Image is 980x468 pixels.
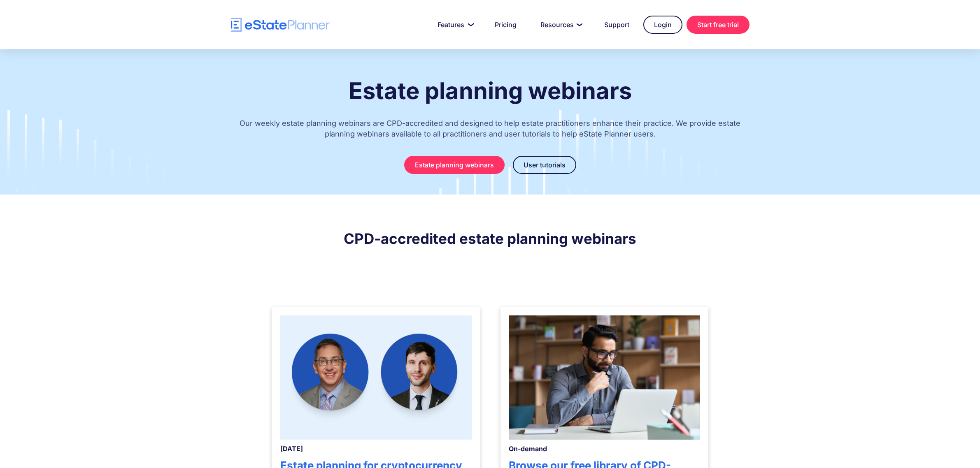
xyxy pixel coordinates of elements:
a: Pricing [485,16,526,33]
a: Support [594,16,639,33]
a: Login [643,16,682,34]
a: Resources [531,16,590,33]
strong: On-demand [509,445,547,453]
strong: Estate planning webinars [349,77,632,105]
strong: [DATE] [280,445,303,453]
a: User tutorials [513,156,576,174]
a: home [231,18,330,32]
a: Start free trial [687,16,750,34]
a: Estate planning webinars [404,156,505,174]
a: Features [428,16,481,33]
p: Our weekly estate planning webinars are CPD-accredited and designed to help estate practitioners ... [231,110,750,152]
